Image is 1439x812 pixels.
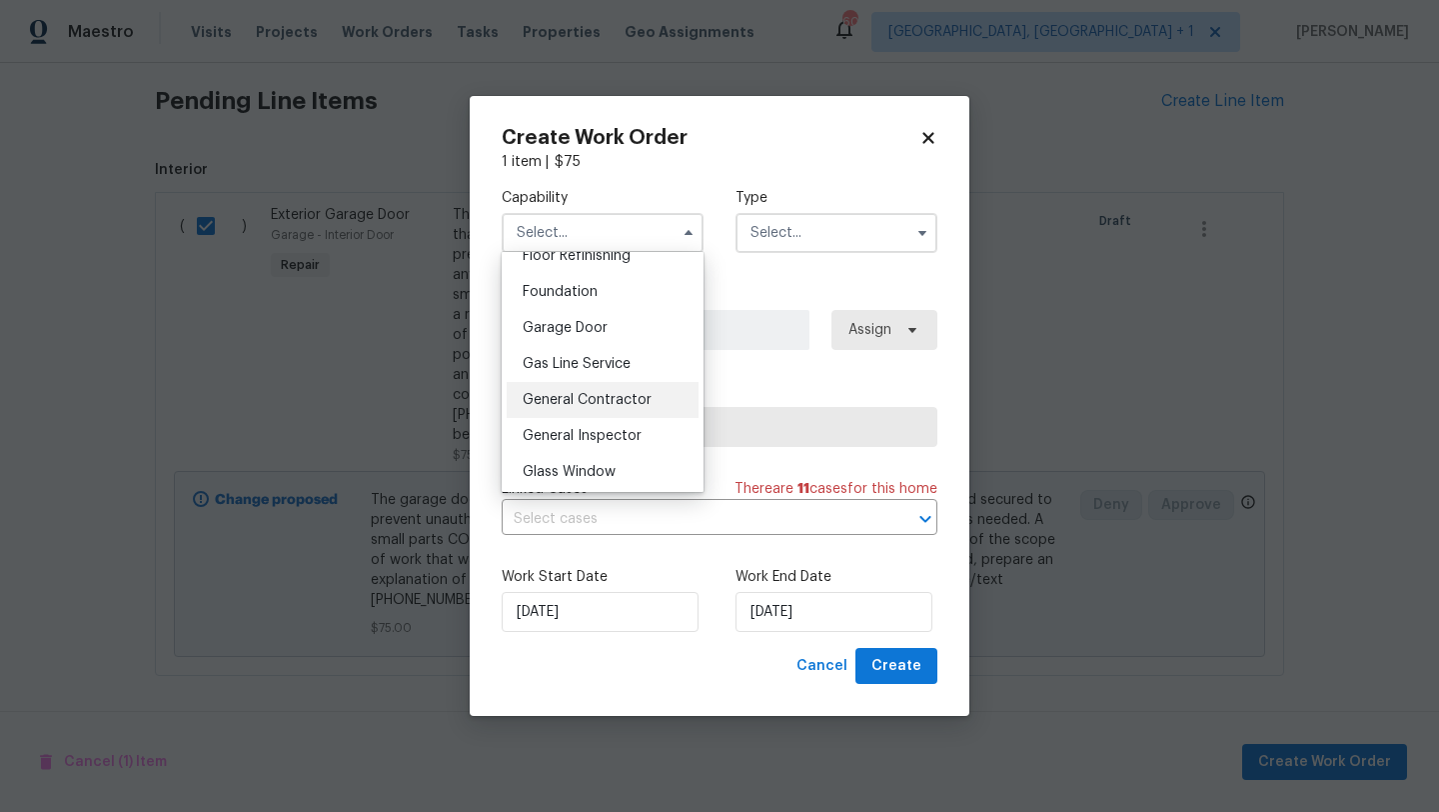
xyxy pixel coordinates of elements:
[734,479,937,499] span: There are case s for this home
[911,505,939,533] button: Open
[502,128,919,148] h2: Create Work Order
[523,357,631,371] span: Gas Line Service
[735,213,937,253] input: Select...
[677,221,701,245] button: Hide options
[523,249,631,263] span: Floor Refinishing
[910,221,934,245] button: Show options
[502,213,704,253] input: Select...
[555,155,581,169] span: $ 75
[855,648,937,685] button: Create
[848,320,891,340] span: Assign
[502,188,704,208] label: Capability
[735,592,932,632] input: M/D/YYYY
[788,648,855,685] button: Cancel
[502,567,704,587] label: Work Start Date
[502,504,881,535] input: Select cases
[797,482,809,496] span: 11
[523,285,598,299] span: Foundation
[502,285,937,305] label: Work Order Manager
[735,188,937,208] label: Type
[735,567,937,587] label: Work End Date
[502,382,937,402] label: Trade Partner
[523,429,642,443] span: General Inspector
[523,465,616,479] span: Glass Window
[519,417,920,437] span: Select trade partner
[796,654,847,679] span: Cancel
[871,654,921,679] span: Create
[523,321,608,335] span: Garage Door
[523,393,652,407] span: General Contractor
[502,152,937,172] div: 1 item |
[502,592,699,632] input: M/D/YYYY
